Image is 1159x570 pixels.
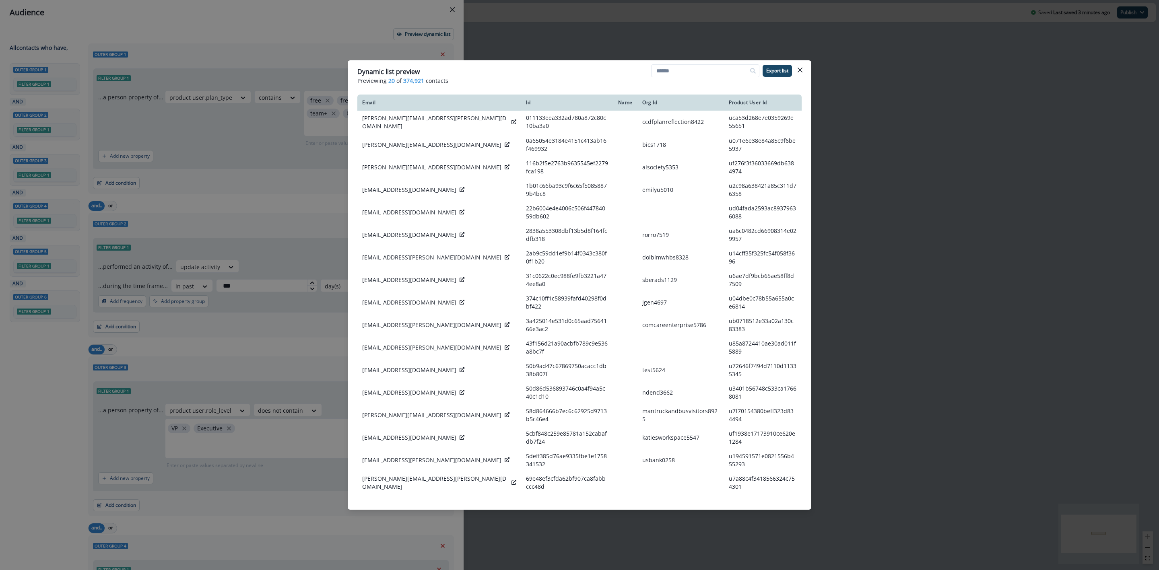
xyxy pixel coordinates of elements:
td: 116b2f5e2763b9635545ef2279fca198 [521,156,613,179]
td: 2ab9c59dd1ef9b14f0343c380f0f1b20 [521,246,613,269]
p: Export list [766,68,788,74]
td: uf1938e17173910ce620e1284 [724,426,802,449]
td: 22b6004e4e4006c506f44784059db602 [521,201,613,224]
p: [EMAIL_ADDRESS][PERSON_NAME][DOMAIN_NAME] [362,253,501,261]
td: u3401b56748c533ca17668081 [724,381,802,404]
td: test5624 [637,359,724,381]
td: 0a65054e3184e4151c413ab16f469932 [521,134,613,156]
td: u04dbe0c78b55a655a0ce6814 [724,291,802,314]
td: u2c98a638421a85c311d76358 [724,179,802,201]
td: 31c0622c0ec988fe9fb3221a474ee8a0 [521,269,613,291]
div: Name [618,99,633,106]
td: 011133eea332ad780a872c80c10ba3a0 [521,111,613,134]
td: mantruckandbusvisitors8925 [637,404,724,426]
td: usbank0258 [637,449,724,471]
span: 20 [388,76,395,85]
td: 43f156d21a90acbfb789c9e536a8bc7f [521,336,613,359]
td: uf276f3f36033669db6384974 [724,156,802,179]
div: Email [362,99,516,106]
td: u14cff35f325fc54f058f3696 [724,246,802,269]
td: 69e48ef3cfda62bf907ca8fabbccc48d [521,471,613,494]
td: katiesworkspace5547 [637,426,724,449]
td: rorro7519 [637,224,724,246]
td: u071e6e38e84a85c9f6be5937 [724,134,802,156]
p: [EMAIL_ADDRESS][DOMAIN_NAME] [362,298,456,307]
td: u85a8724410ae30ad011f5889 [724,336,802,359]
td: 50b9ad47c67869750acacc1db38b807f [521,359,613,381]
td: 2838a553308dbf13b5d8f164fcdfb318 [521,224,613,246]
td: ccdfplanreflection8422 [637,111,724,134]
p: [PERSON_NAME][EMAIL_ADDRESS][PERSON_NAME][DOMAIN_NAME] [362,475,508,491]
p: [EMAIL_ADDRESS][PERSON_NAME][DOMAIN_NAME] [362,344,501,352]
td: u72646f7494d7110d11335345 [724,359,802,381]
p: [PERSON_NAME][EMAIL_ADDRESS][DOMAIN_NAME] [362,163,501,171]
td: ua6c0482cd66908314e029957 [724,224,802,246]
p: Dynamic list preview [357,67,420,76]
td: 3a425014e531d0c65aad7564166e3ac2 [521,314,613,336]
td: uca53d268e7e0359269e55651 [724,111,802,134]
td: 50d86d536893746c0a4f94a5c40c1d10 [521,381,613,404]
p: Previewing of contacts [357,76,802,85]
td: 374c10ff1c58939fafd40298f0dbf422 [521,291,613,314]
td: emilyu5010 [637,179,724,201]
td: ndend3662 [637,381,724,404]
span: 374,921 [403,76,424,85]
p: [EMAIL_ADDRESS][DOMAIN_NAME] [362,434,456,442]
p: [EMAIL_ADDRESS][PERSON_NAME][DOMAIN_NAME] [362,456,501,464]
td: 1b01c66ba93c9f6c65f50858879b4bc8 [521,179,613,201]
div: Org Id [642,99,719,106]
td: u7a88c4f3418566324c754301 [724,471,802,494]
td: ub0718512e33a02a130c83383 [724,314,802,336]
p: [EMAIL_ADDRESS][DOMAIN_NAME] [362,366,456,374]
p: [EMAIL_ADDRESS][DOMAIN_NAME] [362,231,456,239]
td: u7f70154380beff323d834494 [724,404,802,426]
td: doiblmwhbs8328 [637,246,724,269]
p: [EMAIL_ADDRESS][DOMAIN_NAME] [362,208,456,216]
p: [EMAIL_ADDRESS][DOMAIN_NAME] [362,186,456,194]
p: [PERSON_NAME][EMAIL_ADDRESS][PERSON_NAME][DOMAIN_NAME] [362,114,508,130]
button: Export list [763,65,792,77]
td: ud04fada2593ac89379636088 [724,201,802,224]
td: u194591571e0821556b455293 [724,449,802,471]
p: [EMAIL_ADDRESS][PERSON_NAME][DOMAIN_NAME] [362,321,501,329]
td: jgen4697 [637,291,724,314]
p: [PERSON_NAME][EMAIL_ADDRESS][DOMAIN_NAME] [362,141,501,149]
button: Close [794,64,806,76]
td: aisociety5353 [637,156,724,179]
div: Product User Id [729,99,797,106]
td: 5deff385d76ae9335fbe1e1758341532 [521,449,613,471]
div: Id [526,99,608,106]
p: [EMAIL_ADDRESS][DOMAIN_NAME] [362,276,456,284]
td: comcareenterprise5786 [637,314,724,336]
td: 58d864666b7ec6c62925d9713b5c46e4 [521,404,613,426]
td: u6ae7df9bcb65ae58ff8d7509 [724,269,802,291]
p: [EMAIL_ADDRESS][DOMAIN_NAME] [362,389,456,397]
td: bics1718 [637,134,724,156]
td: sberads1129 [637,269,724,291]
p: [PERSON_NAME][EMAIL_ADDRESS][DOMAIN_NAME] [362,411,501,419]
td: 5cbf848c259e85781a152cabafdb7f24 [521,426,613,449]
